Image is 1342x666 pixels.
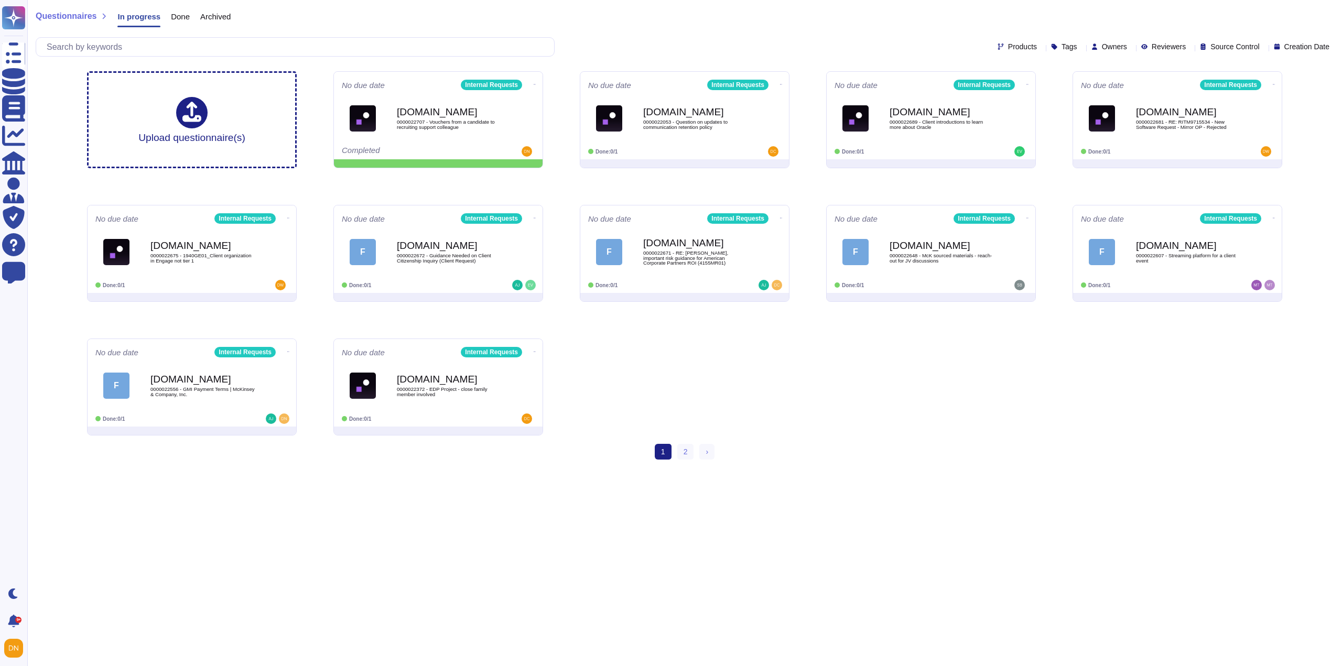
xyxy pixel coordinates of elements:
[349,416,371,422] span: Done: 0/1
[397,374,502,384] b: [DOMAIN_NAME]
[890,241,994,250] b: [DOMAIN_NAME]
[150,253,255,263] span: 0000022675 - 1940GE01_Client organization in Engage not tier 1
[397,119,502,129] span: 0000022707 - Vouchers from a candidate to recruiting support colleague
[349,282,371,288] span: Done: 0/1
[706,447,708,456] span: ›
[350,105,376,132] img: Logo
[350,373,376,399] img: Logo
[1014,146,1025,157] img: user
[2,637,30,660] button: user
[588,215,631,223] span: No due date
[214,347,276,357] div: Internal Requests
[512,280,523,290] img: user
[596,282,618,288] span: Done: 0/1
[1284,43,1329,50] span: Creation Date
[1088,282,1110,288] span: Done: 0/1
[1081,81,1124,89] span: No due date
[588,81,631,89] span: No due date
[842,282,864,288] span: Done: 0/1
[596,239,622,265] div: F
[954,213,1015,224] div: Internal Requests
[1264,280,1275,290] img: user
[596,149,618,155] span: Done: 0/1
[266,413,276,424] img: user
[350,239,376,265] div: F
[397,241,502,250] b: [DOMAIN_NAME]
[835,81,878,89] span: No due date
[1081,215,1124,223] span: No due date
[1089,239,1115,265] div: F
[1251,280,1262,290] img: user
[1136,241,1241,250] b: [DOMAIN_NAME]
[214,213,276,224] div: Internal Requests
[150,374,255,384] b: [DOMAIN_NAME]
[138,97,245,143] div: Upload questionnaire(s)
[522,413,532,424] img: user
[103,282,125,288] span: Done: 0/1
[15,617,21,623] div: 9+
[707,213,769,224] div: Internal Requests
[677,444,694,460] a: 2
[707,80,769,90] div: Internal Requests
[596,105,622,132] img: Logo
[342,348,385,356] span: No due date
[842,239,869,265] div: F
[1261,146,1271,157] img: user
[890,253,994,263] span: 0000022648 - McK sourced materials - reach-out for JV discussions
[36,12,96,20] span: Questionnaires
[4,639,23,658] img: user
[1136,253,1241,263] span: 0000022607 - Streaming platform for a client event
[461,213,522,224] div: Internal Requests
[275,280,286,290] img: user
[171,13,190,20] span: Done
[1062,43,1077,50] span: Tags
[1200,80,1261,90] div: Internal Requests
[117,13,160,20] span: In progress
[842,149,864,155] span: Done: 0/1
[95,215,138,223] span: No due date
[890,107,994,117] b: [DOMAIN_NAME]
[768,146,778,157] img: user
[150,241,255,250] b: [DOMAIN_NAME]
[200,13,231,20] span: Archived
[103,373,129,399] div: F
[772,280,782,290] img: user
[842,105,869,132] img: Logo
[342,146,470,157] div: Completed
[150,387,255,397] span: 0000022556 - GMI Payment Terms | McKinsey & Company, Inc.
[1089,105,1115,132] img: Logo
[643,107,748,117] b: [DOMAIN_NAME]
[1152,43,1186,50] span: Reviewers
[1008,43,1037,50] span: Products
[522,146,532,157] img: user
[342,81,385,89] span: No due date
[1136,119,1241,129] span: 0000022681 - RE: RITM9715534 - New Software Request - Mirror OP - Rejected
[342,215,385,223] span: No due date
[461,347,522,357] div: Internal Requests
[890,119,994,129] span: 0000022689 - Client introductions to learn more about Oracle
[759,280,769,290] img: user
[279,413,289,424] img: user
[835,215,878,223] span: No due date
[103,416,125,422] span: Done: 0/1
[643,119,748,129] span: 0000022053 - Question on updates to communication retention policy
[643,250,748,266] span: 0000022671 - RE: [PERSON_NAME], important risk guidance for American Corporate Partners ROI (4155...
[397,387,502,397] span: 0000022372 - EDP Project - close family member involved
[397,253,502,263] span: 0000022672 - Guidance Needed on Client Citizenship Inquiry (Client Request)
[103,239,129,265] img: Logo
[1088,149,1110,155] span: Done: 0/1
[461,80,522,90] div: Internal Requests
[1014,280,1025,290] img: user
[954,80,1015,90] div: Internal Requests
[41,38,554,56] input: Search by keywords
[1102,43,1127,50] span: Owners
[525,280,536,290] img: user
[643,238,748,248] b: [DOMAIN_NAME]
[1136,107,1241,117] b: [DOMAIN_NAME]
[1210,43,1259,50] span: Source Control
[95,348,138,356] span: No due date
[1200,213,1261,224] div: Internal Requests
[655,444,672,460] span: 1
[397,107,502,117] b: [DOMAIN_NAME]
